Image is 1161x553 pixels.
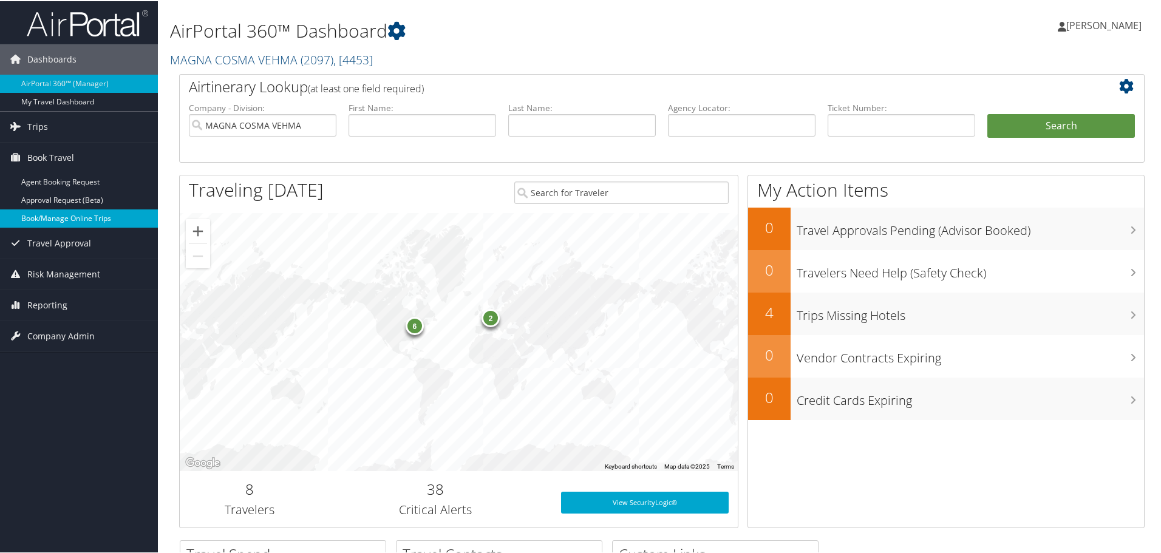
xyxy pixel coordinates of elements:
[748,206,1144,249] a: 0Travel Approvals Pending (Advisor Booked)
[797,215,1144,238] h3: Travel Approvals Pending (Advisor Booked)
[27,8,148,36] img: airportal-logo.png
[748,216,791,237] h2: 0
[482,307,500,325] div: 2
[987,113,1135,137] button: Search
[186,218,210,242] button: Zoom in
[797,342,1144,365] h3: Vendor Contracts Expiring
[748,386,791,407] h2: 0
[27,43,77,73] span: Dashboards
[186,243,210,267] button: Zoom out
[748,249,1144,291] a: 0Travelers Need Help (Safety Check)
[329,500,543,517] h3: Critical Alerts
[664,462,710,469] span: Map data ©2025
[301,50,333,67] span: ( 2097 )
[748,344,791,364] h2: 0
[717,462,734,469] a: Terms (opens in new tab)
[189,500,310,517] h3: Travelers
[797,385,1144,408] h3: Credit Cards Expiring
[27,320,95,350] span: Company Admin
[27,227,91,257] span: Travel Approval
[189,176,324,202] h1: Traveling [DATE]
[329,478,543,498] h2: 38
[797,257,1144,280] h3: Travelers Need Help (Safety Check)
[514,180,729,203] input: Search for Traveler
[405,315,423,333] div: 6
[27,110,48,141] span: Trips
[183,454,223,470] img: Google
[189,478,310,498] h2: 8
[748,301,791,322] h2: 4
[349,101,496,113] label: First Name:
[561,490,729,512] a: View SecurityLogic®
[748,291,1144,334] a: 4Trips Missing Hotels
[27,289,67,319] span: Reporting
[333,50,373,67] span: , [ 4453 ]
[797,300,1144,323] h3: Trips Missing Hotels
[27,141,74,172] span: Book Travel
[605,461,657,470] button: Keyboard shortcuts
[189,75,1055,96] h2: Airtinerary Lookup
[748,176,1144,202] h1: My Action Items
[1058,6,1154,42] a: [PERSON_NAME]
[1066,18,1142,31] span: [PERSON_NAME]
[27,258,100,288] span: Risk Management
[748,376,1144,419] a: 0Credit Cards Expiring
[189,101,336,113] label: Company - Division:
[508,101,656,113] label: Last Name:
[170,50,373,67] a: MAGNA COSMA VEHMA
[170,17,826,42] h1: AirPortal 360™ Dashboard
[748,334,1144,376] a: 0Vendor Contracts Expiring
[748,259,791,279] h2: 0
[828,101,975,113] label: Ticket Number:
[183,454,223,470] a: Open this area in Google Maps (opens a new window)
[308,81,424,94] span: (at least one field required)
[668,101,815,113] label: Agency Locator:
